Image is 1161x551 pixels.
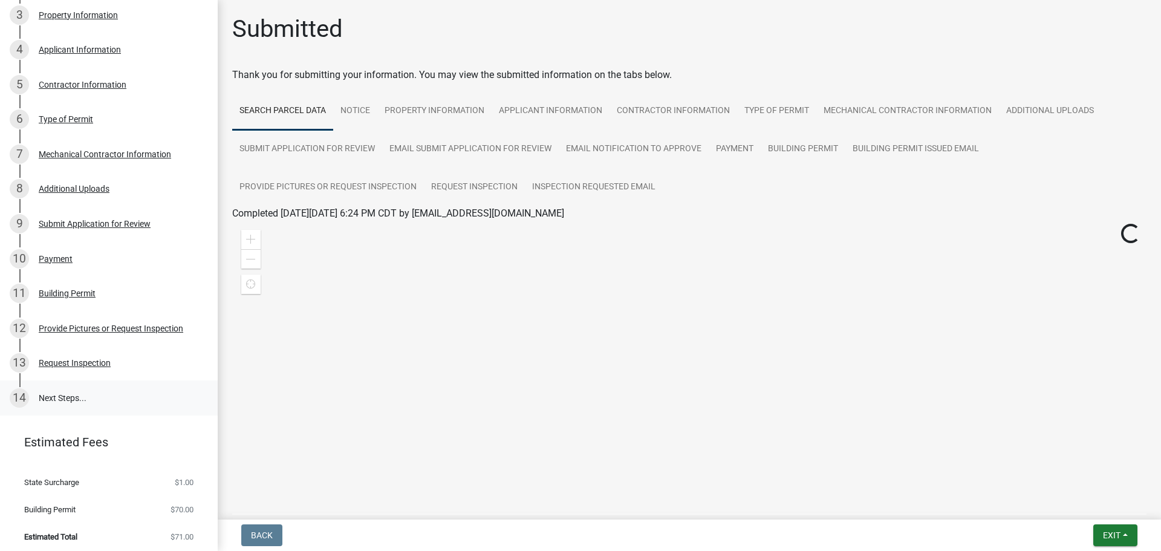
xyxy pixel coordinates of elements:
[10,75,29,94] div: 5
[10,388,29,408] div: 14
[39,11,118,19] div: Property Information
[39,359,111,367] div: Request Inspection
[845,130,986,169] a: Building Permit Issued email
[1103,530,1120,540] span: Exit
[1132,514,1143,523] a: Esri
[24,478,79,486] span: State Surcharge
[171,533,193,541] span: $71.00
[232,92,333,131] a: Search Parcel Data
[761,130,845,169] a: Building Permit
[10,319,29,338] div: 12
[816,92,999,131] a: Mechanical Contractor Information
[39,184,109,193] div: Additional Uploads
[232,207,564,219] span: Completed [DATE][DATE] 6:24 PM CDT by [EMAIL_ADDRESS][DOMAIN_NAME]
[709,130,761,169] a: Payment
[737,92,816,131] a: Type of Permit
[232,68,1146,82] div: Thank you for submitting your information. You may view the submitted information on the tabs below.
[10,430,198,454] a: Estimated Fees
[377,92,492,131] a: Property Information
[610,92,737,131] a: Contractor Information
[39,324,183,333] div: Provide Pictures or Request Inspection
[39,115,93,123] div: Type of Permit
[424,168,525,207] a: Request Inspection
[10,214,29,233] div: 9
[39,289,96,298] div: Building Permit
[10,249,29,269] div: 10
[382,130,559,169] a: Email Submit Application for Review
[39,220,151,228] div: Submit Application for Review
[24,533,77,541] span: Estimated Total
[10,179,29,198] div: 8
[39,80,126,89] div: Contractor Information
[559,130,709,169] a: Email Notification to Approve
[232,15,343,44] h1: Submitted
[171,506,193,514] span: $70.00
[39,255,73,263] div: Payment
[333,92,377,131] a: Notice
[1087,514,1146,523] div: Powered by
[999,92,1101,131] a: Additional Uploads
[39,45,121,54] div: Applicant Information
[241,230,261,249] div: Zoom in
[232,130,382,169] a: Submit Application for Review
[241,524,282,546] button: Back
[10,353,29,373] div: 13
[10,109,29,129] div: 6
[1093,524,1137,546] button: Exit
[10,5,29,25] div: 3
[24,506,76,514] span: Building Permit
[10,145,29,164] div: 7
[232,168,424,207] a: Provide Pictures or Request Inspection
[241,275,261,294] div: Find my location
[10,40,29,59] div: 4
[525,168,663,207] a: Inspection Requested Email
[175,478,193,486] span: $1.00
[10,284,29,303] div: 11
[39,150,171,158] div: Mechanical Contractor Information
[241,249,261,269] div: Zoom out
[492,92,610,131] a: Applicant Information
[251,530,273,540] span: Back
